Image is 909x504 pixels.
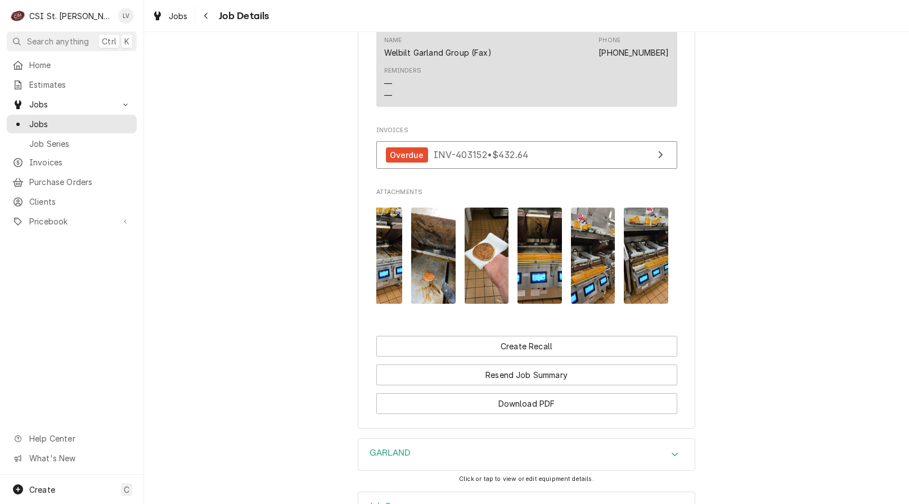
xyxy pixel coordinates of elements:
[376,19,677,112] div: Client Contact
[376,199,677,312] span: Attachments
[7,115,137,133] a: Jobs
[29,452,130,464] span: What's New
[215,8,269,24] span: Job Details
[384,36,492,58] div: Name
[376,336,677,357] button: Create Recall
[358,439,695,470] button: Accordion Details Expand Trigger
[517,208,562,303] img: 4XbNzyofR6KZwPUxi1Zp
[10,8,26,24] div: C
[147,7,192,25] a: Jobs
[29,138,131,150] span: Job Series
[376,126,677,135] span: Invoices
[7,429,137,448] a: Go to Help Center
[29,98,114,110] span: Jobs
[376,188,677,197] span: Attachments
[376,141,677,169] a: View Invoice
[384,66,421,75] div: Reminders
[571,208,615,303] img: 2usPaRiSjSCOXAYjNmEw
[7,95,137,114] a: Go to Jobs
[376,188,677,312] div: Attachments
[7,449,137,467] a: Go to What's New
[465,208,509,303] img: rQq1339RHiKpWkUmmp2G
[376,30,677,107] div: Contact
[376,364,677,385] button: Resend Job Summary
[376,30,677,112] div: Client Contact List
[169,10,188,22] span: Jobs
[598,36,669,58] div: Phone
[358,208,403,303] img: iaaNrsxTWHrbPQWOi12w
[124,484,129,496] span: C
[386,147,428,163] div: Overdue
[358,439,695,470] div: Accordion Header
[384,36,402,45] div: Name
[197,7,215,25] button: Navigate back
[370,448,411,458] h3: GARLAND
[124,35,129,47] span: K
[29,10,112,22] div: CSI St. [PERSON_NAME]
[411,208,456,303] img: 6CQ8wAVSHy46AcyEJhcQ
[29,79,131,91] span: Estimates
[29,176,131,188] span: Purchase Orders
[376,385,677,414] div: Button Group Row
[102,35,116,47] span: Ctrl
[376,357,677,385] div: Button Group Row
[384,47,492,58] div: Welbilt Garland Group (Fax)
[376,336,677,414] div: Button Group
[27,35,89,47] span: Search anything
[7,75,137,94] a: Estimates
[384,66,421,101] div: Reminders
[29,156,131,168] span: Invoices
[7,192,137,211] a: Clients
[376,393,677,414] button: Download PDF
[598,48,669,57] a: [PHONE_NUMBER]
[29,196,131,208] span: Clients
[7,134,137,153] a: Job Series
[10,8,26,24] div: CSI St. Louis's Avatar
[29,118,131,130] span: Jobs
[29,485,55,494] span: Create
[598,36,620,45] div: Phone
[7,212,137,231] a: Go to Pricebook
[7,56,137,74] a: Home
[358,438,695,471] div: GARLAND
[7,153,137,172] a: Invoices
[118,8,134,24] div: Lisa Vestal's Avatar
[29,215,114,227] span: Pricebook
[7,173,137,191] a: Purchase Orders
[7,31,137,51] button: Search anythingCtrlK
[118,8,134,24] div: LV
[376,336,677,357] div: Button Group Row
[459,475,594,483] span: Click or tap to view or edit equipment details.
[384,89,392,101] div: —
[434,149,528,160] span: INV-403152 • $432.64
[376,126,677,174] div: Invoices
[29,59,131,71] span: Home
[624,208,668,303] img: qGK1mH00SU2AeWM1n1WI
[29,433,130,444] span: Help Center
[384,78,392,89] div: —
